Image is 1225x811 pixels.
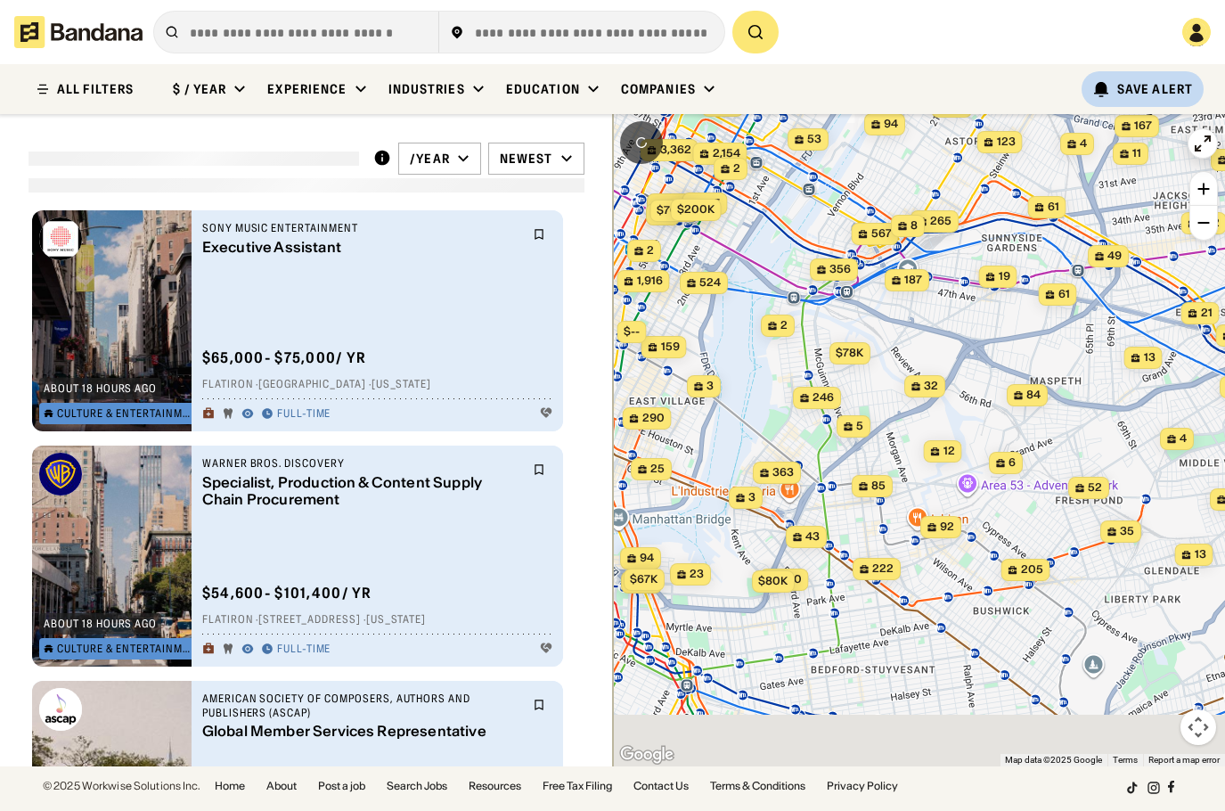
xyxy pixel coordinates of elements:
[500,151,553,167] div: Newest
[1080,136,1087,152] span: 4
[215,781,245,791] a: Home
[637,274,663,289] span: 1,916
[872,561,894,577] span: 222
[277,407,331,422] div: Full-time
[677,202,715,216] span: $200k
[543,781,612,791] a: Free Tax Filing
[202,584,372,602] div: $ 54,600 - $101,400 / yr
[660,143,691,158] span: 3,362
[1021,562,1043,578] span: 205
[856,419,863,434] span: 5
[410,151,450,167] div: /year
[1132,146,1141,161] span: 11
[202,613,552,627] div: Flatiron · [STREET_ADDRESS] · [US_STATE]
[924,379,938,394] span: 32
[388,81,465,97] div: Industries
[1120,524,1134,539] span: 35
[997,135,1016,150] span: 123
[202,692,522,719] div: American Society of Composers, Authors and Publishers (ASCAP)
[780,318,788,333] span: 2
[617,743,676,766] img: Google
[1107,249,1122,264] span: 49
[39,688,82,731] img: American Society of Composers, Authors and Publishers (ASCAP) logo
[661,340,680,355] span: 159
[1195,547,1206,562] span: 13
[57,408,194,419] div: Culture & Entertainment
[871,479,886,494] span: 85
[657,203,692,217] span: $709k
[202,723,522,740] div: Global Member Services Representative
[57,643,194,654] div: Culture & Entertainment
[690,567,704,582] span: 23
[1201,306,1213,321] span: 21
[469,781,521,791] a: Resources
[1180,709,1216,745] button: Map camera controls
[617,743,676,766] a: Open this area in Google Maps (opens a new window)
[633,781,689,791] a: Contact Us
[1048,200,1059,215] span: 61
[666,197,698,212] span: 6,206
[14,16,143,48] img: Bandana logotype
[624,324,640,338] span: $--
[930,214,951,229] span: 265
[702,196,721,211] span: 165
[1009,455,1016,471] span: 6
[1144,350,1156,365] span: 13
[277,643,331,657] div: Full-time
[202,239,522,256] div: Executive Assistant
[1113,755,1138,765] a: Terms (opens in new tab)
[940,520,954,535] span: 92
[318,781,365,791] a: Post a job
[267,81,347,97] div: Experience
[884,117,898,132] span: 94
[772,465,794,480] span: 363
[202,348,367,367] div: $ 65,000 - $75,000 / yr
[999,269,1010,284] span: 19
[202,221,522,235] div: Sony Music Entertainment
[829,262,851,277] span: 356
[1180,431,1187,446] span: 4
[1148,755,1220,765] a: Report a map error
[647,243,654,258] span: 2
[1026,388,1041,403] span: 84
[29,203,584,766] div: grid
[805,529,820,545] span: 43
[202,474,522,508] div: Specialist, Production & Content Supply Chain Procurement
[1088,480,1102,496] span: 52
[706,379,714,394] span: 3
[387,781,447,791] a: Search Jobs
[836,346,863,359] span: $78k
[266,781,297,791] a: About
[713,146,740,161] span: 2,154
[650,462,665,477] span: 25
[911,218,918,233] span: 8
[44,383,157,394] div: about 18 hours ago
[758,574,788,587] span: $80k
[642,411,665,426] span: 290
[43,781,200,791] div: © 2025 Workwise Solutions Inc.
[1005,755,1102,765] span: Map data ©2025 Google
[827,781,898,791] a: Privacy Policy
[621,81,696,97] div: Companies
[733,161,740,176] span: 2
[699,275,721,291] span: 524
[710,781,805,791] a: Terms & Conditions
[640,551,654,566] span: 94
[1134,119,1152,134] span: 167
[943,444,955,459] span: 12
[1058,287,1070,302] span: 61
[1117,81,1193,97] div: Save Alert
[871,226,892,242] span: 567
[630,572,657,586] span: $67k
[39,217,82,260] img: Sony Music Entertainment logo
[173,81,226,97] div: $ / year
[813,390,834,405] span: 246
[807,132,821,147] span: 53
[748,490,755,505] span: 3
[39,453,82,496] img: Warner Bros. Discovery logo
[44,618,157,629] div: about 18 hours ago
[904,273,922,288] span: 187
[202,456,522,471] div: Warner Bros. Discovery
[506,81,580,97] div: Education
[57,83,134,95] div: ALL FILTERS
